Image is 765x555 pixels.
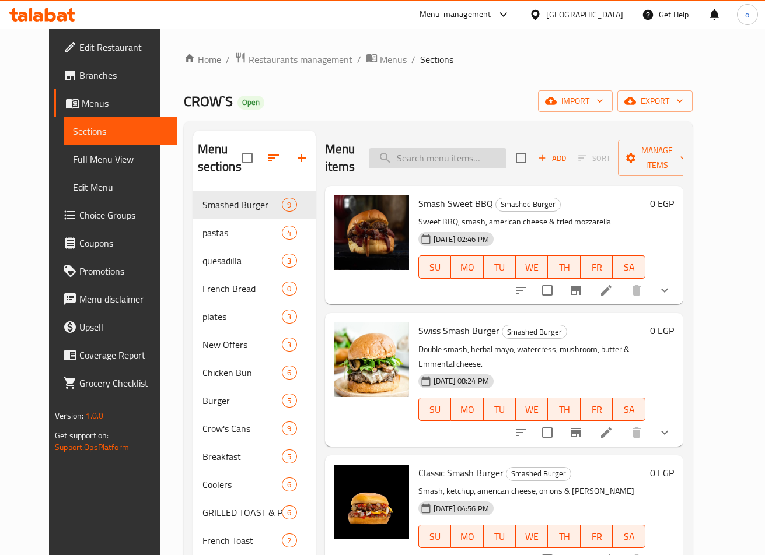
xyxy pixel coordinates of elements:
span: SU [424,259,446,276]
div: items [282,449,296,463]
a: Restaurants management [235,52,352,67]
svg: Show Choices [658,426,672,440]
span: Select to update [535,420,560,445]
span: TU [488,259,511,276]
div: items [282,226,296,240]
div: Crow's Cans [202,421,282,435]
span: Sections [73,124,167,138]
span: Sections [420,52,453,66]
div: Chicken Bun [202,366,282,380]
div: Coolers6 [193,470,316,498]
span: Restaurants management [249,52,352,66]
a: Coupons [54,229,177,257]
div: GRILLED TOAST & Panini6 [193,498,316,526]
button: Manage items [618,140,696,176]
span: 3 [282,339,296,350]
span: MO [456,528,478,545]
button: SU [418,255,451,279]
span: Grocery Checklist [79,376,167,390]
span: 3 [282,311,296,322]
span: TH [553,528,575,545]
span: [DATE] 04:56 PM [429,503,494,514]
div: Smashed Burger [495,198,561,212]
span: 5 [282,451,296,462]
div: plates3 [193,303,316,331]
div: New Offers3 [193,331,316,359]
span: SA [617,259,640,276]
span: WE [521,259,543,276]
span: 5 [282,395,296,406]
button: MO [451,255,483,279]
span: import [547,94,603,108]
span: 9 [282,423,296,434]
span: export [627,94,683,108]
a: Menus [366,52,407,67]
span: Select all sections [235,146,260,170]
div: Chicken Bun6 [193,359,316,387]
a: Choice Groups [54,201,177,229]
div: quesadilla [202,254,282,268]
button: FR [581,255,613,279]
span: Coolers [202,477,282,491]
span: SU [424,528,446,545]
span: Choice Groups [79,208,167,222]
button: TU [484,255,516,279]
h6: 0 EGP [650,195,674,212]
span: MO [456,401,478,418]
button: Branch-specific-item [562,276,590,304]
div: items [282,198,296,212]
span: Smash Sweet BBQ [418,195,493,212]
span: Branches [79,68,167,82]
div: Smashed Burger9 [193,191,316,219]
span: Select to update [535,278,560,303]
h2: Menu items [325,140,355,175]
div: items [282,394,296,408]
span: [DATE] 08:24 PM [429,375,494,387]
li: / [411,52,415,66]
nav: breadcrumb [184,52,693,67]
span: FR [585,528,608,545]
button: TH [548,525,580,548]
span: 6 [282,507,296,518]
span: Breakfast [202,449,282,463]
a: Edit Restaurant [54,33,177,61]
span: 1.0.0 [85,408,103,423]
div: GRILLED TOAST & Panini [202,505,282,519]
span: Coupons [79,236,167,250]
span: Sort sections [260,144,288,172]
span: French Toast [202,533,282,547]
button: export [617,90,693,112]
span: Burger [202,394,282,408]
span: Menu disclaimer [79,292,167,306]
div: items [282,505,296,519]
img: Swiss Smash Burger [334,322,409,397]
button: TU [484,525,516,548]
span: Smashed Burger [496,198,560,211]
span: Add [536,152,568,165]
span: Manage items [627,143,687,173]
span: pastas [202,226,282,240]
span: New Offers [202,338,282,352]
span: TH [553,401,575,418]
div: items [282,310,296,324]
span: o [745,8,749,21]
span: TU [488,528,511,545]
span: SA [617,528,640,545]
button: FR [581,398,613,421]
span: Edit Restaurant [79,40,167,54]
span: FR [585,259,608,276]
div: Menu-management [420,8,491,22]
button: SU [418,398,451,421]
span: French Bread [202,282,282,296]
span: Swiss Smash Burger [418,322,499,339]
li: / [357,52,361,66]
span: SU [424,401,446,418]
button: Add [533,149,571,167]
div: items [282,477,296,491]
span: Edit Menu [73,180,167,194]
h6: 0 EGP [650,322,674,339]
button: WE [516,255,548,279]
